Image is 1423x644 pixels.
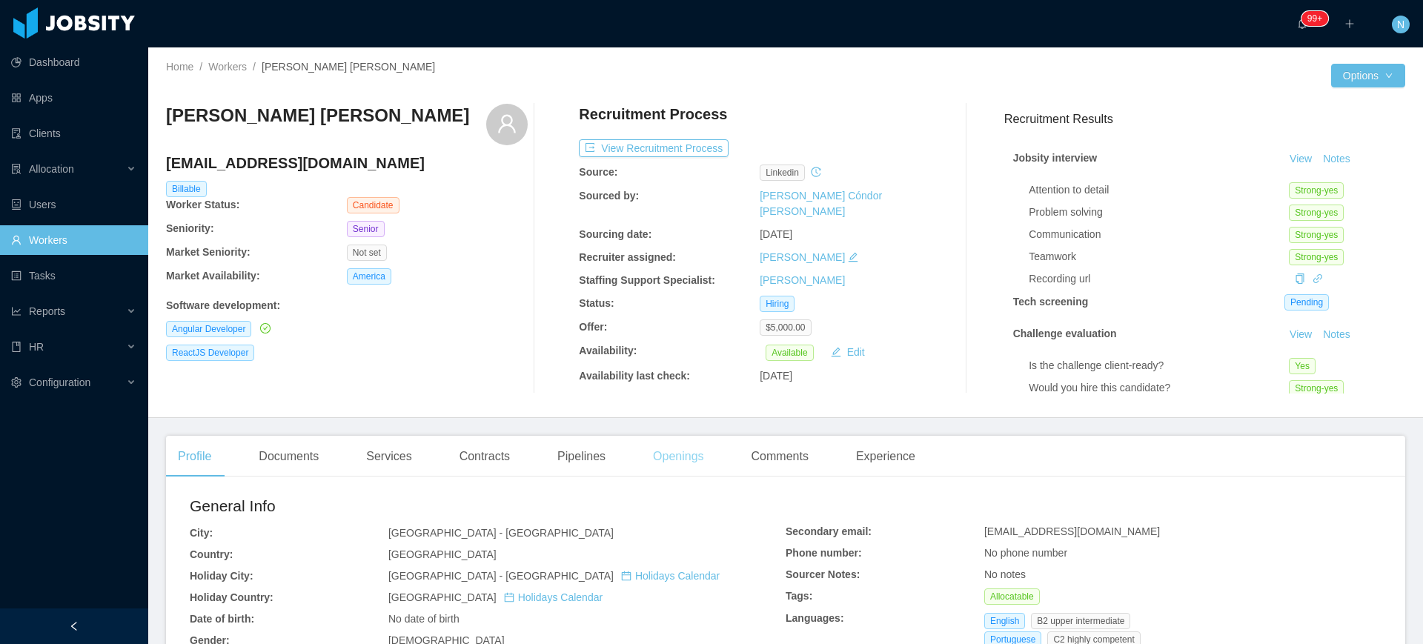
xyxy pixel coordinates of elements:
span: [GEOGRAPHIC_DATA] - [GEOGRAPHIC_DATA] [388,527,614,539]
span: No notes [984,568,1026,580]
a: icon: check-circle [257,322,271,334]
i: icon: link [1313,273,1323,284]
span: Angular Developer [166,321,251,337]
span: [GEOGRAPHIC_DATA] [388,591,603,603]
b: Sourcing date: [579,228,651,240]
div: Openings [641,436,716,477]
b: Phone number: [786,547,862,559]
div: Pipelines [545,436,617,477]
b: Offer: [579,321,607,333]
i: icon: check-circle [260,323,271,333]
div: Teamwork [1029,249,1289,265]
a: icon: link [1313,273,1323,285]
span: [DATE] [760,370,792,382]
span: Allocation [29,163,74,175]
div: Contracts [448,436,522,477]
b: Worker Status: [166,199,239,210]
i: icon: user [497,113,517,134]
span: / [199,61,202,73]
span: Senior [347,221,385,237]
span: [PERSON_NAME] [PERSON_NAME] [262,61,435,73]
span: Strong-yes [1289,227,1344,243]
i: icon: line-chart [11,306,21,316]
h3: Recruitment Results [1004,110,1405,128]
span: linkedin [760,165,805,181]
i: icon: plus [1344,19,1355,29]
button: Notes [1317,150,1356,168]
button: icon: editEdit [825,343,871,361]
span: [EMAIL_ADDRESS][DOMAIN_NAME] [984,525,1160,537]
div: Copy [1295,271,1305,287]
i: icon: history [811,167,821,177]
a: [PERSON_NAME] [760,251,845,263]
b: Seniority: [166,222,214,234]
span: Reports [29,305,65,317]
b: Availability: [579,345,637,356]
div: Attention to detail [1029,182,1289,198]
b: Tags: [786,590,812,602]
a: icon: userWorkers [11,225,136,255]
span: B2 upper intermediate [1031,613,1130,629]
strong: Tech screening [1013,296,1089,308]
i: icon: setting [11,377,21,388]
span: N [1397,16,1404,33]
span: English [984,613,1025,629]
a: icon: robotUsers [11,190,136,219]
span: Strong-yes [1289,249,1344,265]
i: icon: bell [1297,19,1307,29]
div: Is the challenge client-ready? [1029,358,1289,374]
span: ReactJS Developer [166,345,254,361]
div: Comments [740,436,820,477]
i: icon: calendar [504,592,514,602]
a: View [1284,328,1317,340]
strong: Challenge evaluation [1013,328,1117,339]
b: Staffing Support Specialist: [579,274,715,286]
a: Workers [208,61,247,73]
i: icon: book [11,342,21,352]
a: icon: calendarHolidays Calendar [504,591,603,603]
b: Holiday City: [190,570,253,582]
span: Candidate [347,197,399,213]
span: [DATE] [760,228,792,240]
h4: [EMAIL_ADDRESS][DOMAIN_NAME] [166,153,528,173]
div: Documents [247,436,331,477]
a: [PERSON_NAME] Cóndor [PERSON_NAME] [760,190,882,217]
i: icon: calendar [621,571,631,581]
i: icon: edit [848,252,858,262]
b: City: [190,527,213,539]
i: icon: solution [11,164,21,174]
b: Sourcer Notes: [786,568,860,580]
a: icon: appstoreApps [11,83,136,113]
span: Pending [1284,294,1329,311]
span: Yes [1289,358,1316,374]
sup: 1675 [1301,11,1328,26]
b: Market Availability: [166,270,260,282]
a: icon: auditClients [11,119,136,148]
b: Source: [579,166,617,178]
span: Hiring [760,296,795,312]
b: Holiday Country: [190,591,273,603]
span: America [347,268,391,285]
div: Services [354,436,423,477]
a: icon: pie-chartDashboard [11,47,136,77]
a: icon: profileTasks [11,261,136,291]
span: Billable [166,181,207,197]
h3: [PERSON_NAME] [PERSON_NAME] [166,104,469,127]
button: Notes [1317,326,1356,344]
div: Problem solving [1029,205,1289,220]
span: [GEOGRAPHIC_DATA] [388,548,497,560]
span: Strong-yes [1289,182,1344,199]
a: icon: calendarHolidays Calendar [621,570,720,582]
div: Recording url [1029,271,1289,287]
span: $5,000.00 [760,319,811,336]
div: Communication [1029,227,1289,242]
button: Optionsicon: down [1331,64,1405,87]
b: Status: [579,297,614,309]
span: / [253,61,256,73]
strong: Jobsity interview [1013,152,1098,164]
a: [PERSON_NAME] [760,274,845,286]
a: View [1284,153,1317,165]
a: icon: exportView Recruitment Process [579,142,729,154]
b: Recruiter assigned: [579,251,676,263]
span: No phone number [984,547,1067,559]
